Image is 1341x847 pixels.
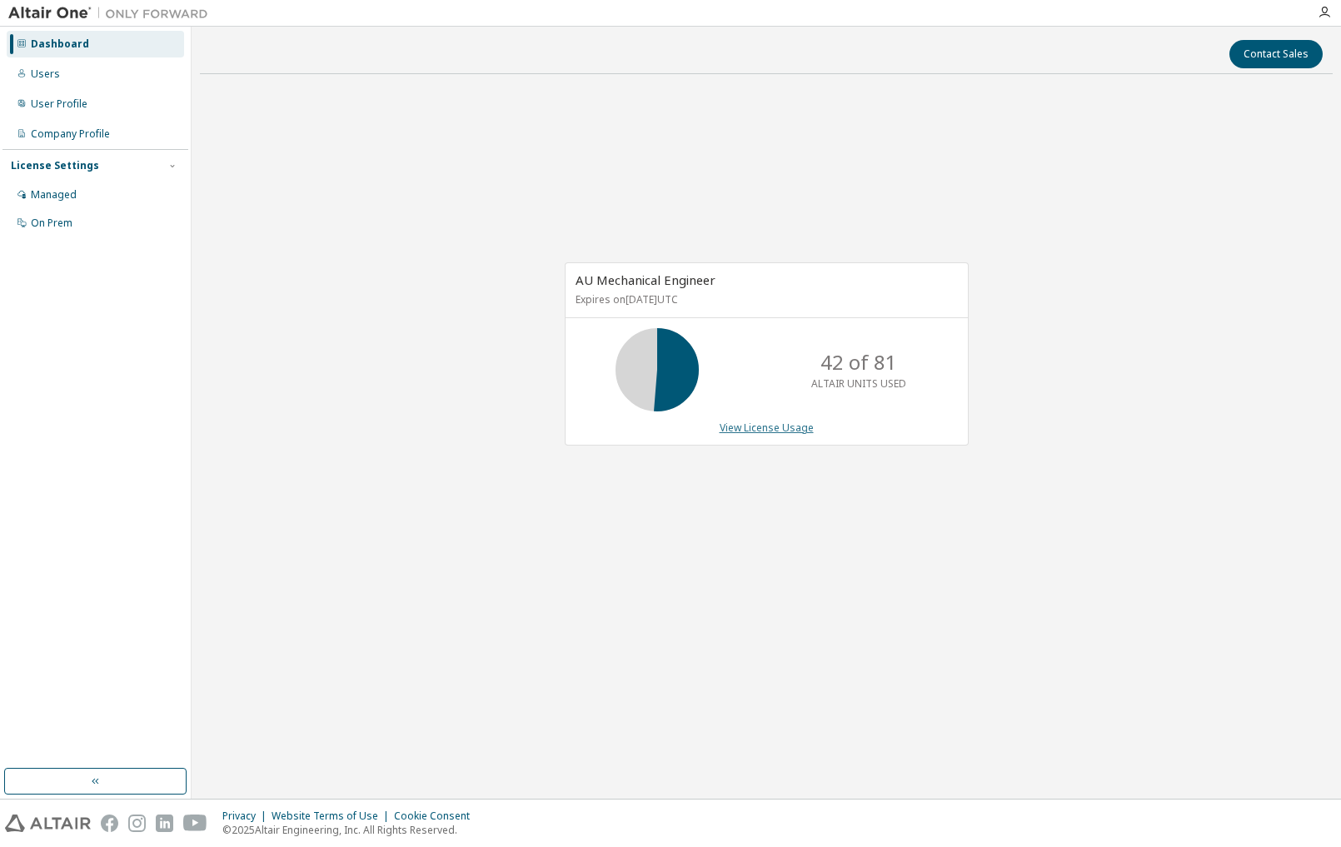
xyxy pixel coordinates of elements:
[31,97,87,111] div: User Profile
[394,810,480,823] div: Cookie Consent
[183,815,207,832] img: youtube.svg
[222,810,272,823] div: Privacy
[720,421,814,435] a: View License Usage
[31,37,89,51] div: Dashboard
[820,348,897,376] p: 42 of 81
[576,272,715,288] span: AU Mechanical Engineer
[1229,40,1323,68] button: Contact Sales
[11,159,99,172] div: License Settings
[128,815,146,832] img: instagram.svg
[31,67,60,81] div: Users
[576,292,954,306] p: Expires on [DATE] UTC
[101,815,118,832] img: facebook.svg
[156,815,173,832] img: linkedin.svg
[222,823,480,837] p: © 2025 Altair Engineering, Inc. All Rights Reserved.
[31,188,77,202] div: Managed
[272,810,394,823] div: Website Terms of Use
[31,127,110,141] div: Company Profile
[31,217,72,230] div: On Prem
[8,5,217,22] img: Altair One
[5,815,91,832] img: altair_logo.svg
[811,376,906,391] p: ALTAIR UNITS USED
